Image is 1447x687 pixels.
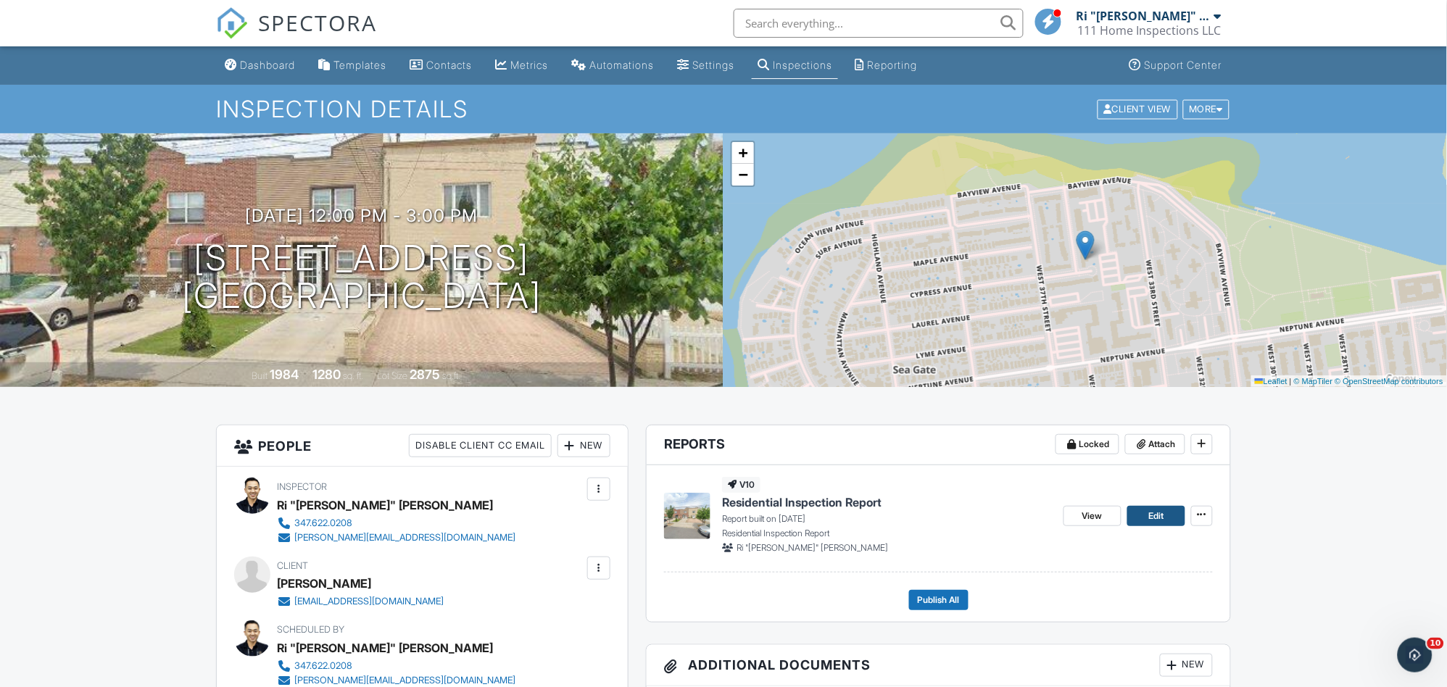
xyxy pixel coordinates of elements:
span: Inspector [277,481,327,492]
div: [EMAIL_ADDRESS][DOMAIN_NAME] [294,596,444,607]
div: Ri "[PERSON_NAME]" [PERSON_NAME] [1077,9,1211,23]
div: Ri "[PERSON_NAME]" [PERSON_NAME] [277,637,493,659]
div: Reporting [868,59,918,71]
h3: Additional Documents [647,645,1230,686]
div: New [557,434,610,457]
a: © OpenStreetMap contributors [1335,377,1443,386]
div: Support Center [1145,59,1222,71]
div: 2875 [410,367,440,382]
a: Metrics [489,52,554,79]
span: + [739,143,748,162]
div: Dashboard [240,59,295,71]
div: 347.622.0208 [294,517,352,529]
a: Support Center [1124,52,1228,79]
div: Automations [589,59,654,71]
div: 1280 [312,367,341,382]
a: Inspections [752,52,838,79]
span: | [1290,377,1292,386]
a: Contacts [404,52,478,79]
a: Templates [312,52,392,79]
a: Leaflet [1255,377,1288,386]
a: [EMAIL_ADDRESS][DOMAIN_NAME] [277,594,444,609]
a: 347.622.0208 [277,516,515,530]
div: Contacts [426,59,472,71]
div: Ri "[PERSON_NAME]" [PERSON_NAME] [277,494,493,516]
div: 1984 [270,367,299,382]
h3: People [217,425,628,467]
div: Settings [692,59,734,71]
div: Metrics [510,59,548,71]
a: Reporting [850,52,924,79]
span: Built [252,370,268,381]
img: The Best Home Inspection Software - Spectora [216,7,248,39]
span: 10 [1427,638,1444,649]
span: sq.ft. [442,370,460,381]
span: Lot Size [377,370,407,381]
div: [PERSON_NAME][EMAIL_ADDRESS][DOMAIN_NAME] [294,675,515,686]
div: 111 Home Inspections LLC [1078,23,1222,38]
a: Automations (Basic) [565,52,660,79]
a: 347.622.0208 [277,659,515,673]
a: © MapTiler [1294,377,1333,386]
div: More [1183,99,1230,119]
img: Marker [1077,230,1095,260]
div: 347.622.0208 [294,660,352,672]
span: SPECTORA [258,7,377,38]
div: [PERSON_NAME][EMAIL_ADDRESS][DOMAIN_NAME] [294,532,515,544]
h1: [STREET_ADDRESS] [GEOGRAPHIC_DATA] [182,239,542,316]
div: Client View [1098,99,1178,119]
span: − [739,165,748,183]
div: Disable Client CC Email [409,434,552,457]
a: Zoom out [732,164,754,186]
a: Client View [1096,103,1182,114]
a: [PERSON_NAME][EMAIL_ADDRESS][DOMAIN_NAME] [277,530,515,545]
a: SPECTORA [216,20,377,50]
h3: [DATE] 12:00 pm - 3:00 pm [246,206,478,225]
div: Inspections [773,59,832,71]
div: New [1160,654,1213,677]
h1: Inspection Details [216,96,1231,122]
span: sq. ft. [343,370,363,381]
span: Scheduled By [277,624,344,635]
div: [PERSON_NAME] [277,572,371,594]
div: Templates [333,59,386,71]
input: Search everything... [734,9,1024,38]
a: Dashboard [219,52,301,79]
iframe: Intercom live chat [1398,638,1433,673]
span: Client [277,560,308,571]
a: Settings [671,52,740,79]
a: Zoom in [732,142,754,164]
